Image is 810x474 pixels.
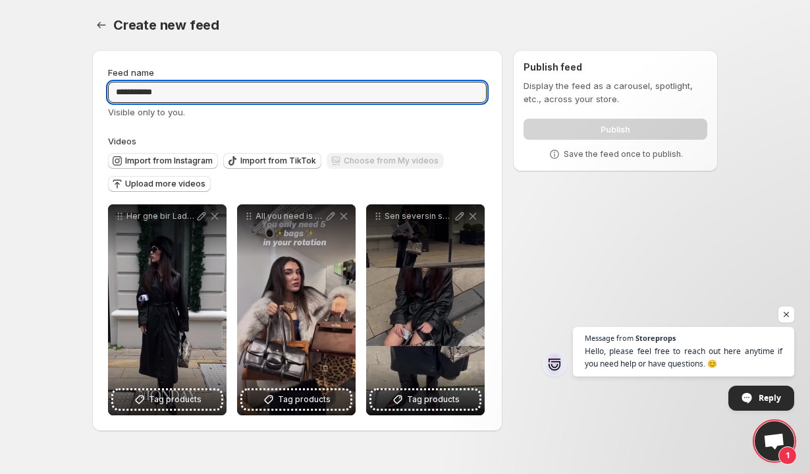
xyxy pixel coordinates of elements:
div: All you need is LadnaTag products [237,204,356,415]
h2: Publish feed [524,61,707,74]
button: Import from Instagram [108,153,218,169]
a: Open chat [755,421,794,461]
span: Message from [585,334,634,341]
button: Upload more videos [108,176,211,192]
span: Import from Instagram [125,156,213,166]
span: Upload more videos [125,179,205,189]
button: Tag products [113,390,221,409]
div: Her gne bir Ladna Senin favorin hangisiTag products [108,204,227,415]
span: Tag products [149,393,202,406]
p: Her gne bir Ladna Senin favorin hangisi [126,211,195,222]
p: Sen seversin sevmezsin beni ilgilendirmez ben desenli [PERSON_NAME] [385,211,453,222]
button: Import from TikTok [223,153,321,169]
span: Import from TikTok [240,156,316,166]
p: All you need is Ladna [256,211,324,222]
button: Tag products [242,390,350,409]
span: 1 [778,446,797,465]
span: Hello, please feel free to reach out here anytime if you need help or have questions. 😊 [585,345,782,370]
button: Tag products [371,390,479,409]
span: Feed name [108,67,154,78]
button: Settings [92,16,111,34]
span: Reply [759,386,781,409]
p: Display the feed as a carousel, spotlight, etc., across your store. [524,79,707,105]
p: Save the feed once to publish. [564,149,683,160]
span: Visible only to you. [108,107,185,117]
span: Storeprops [635,334,676,341]
div: Sen seversin sevmezsin beni ilgilendirmez ben desenli [PERSON_NAME]Tag products [366,204,485,415]
span: Videos [108,136,136,146]
span: Tag products [278,393,331,406]
span: Create new feed [113,17,219,33]
span: Tag products [407,393,460,406]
